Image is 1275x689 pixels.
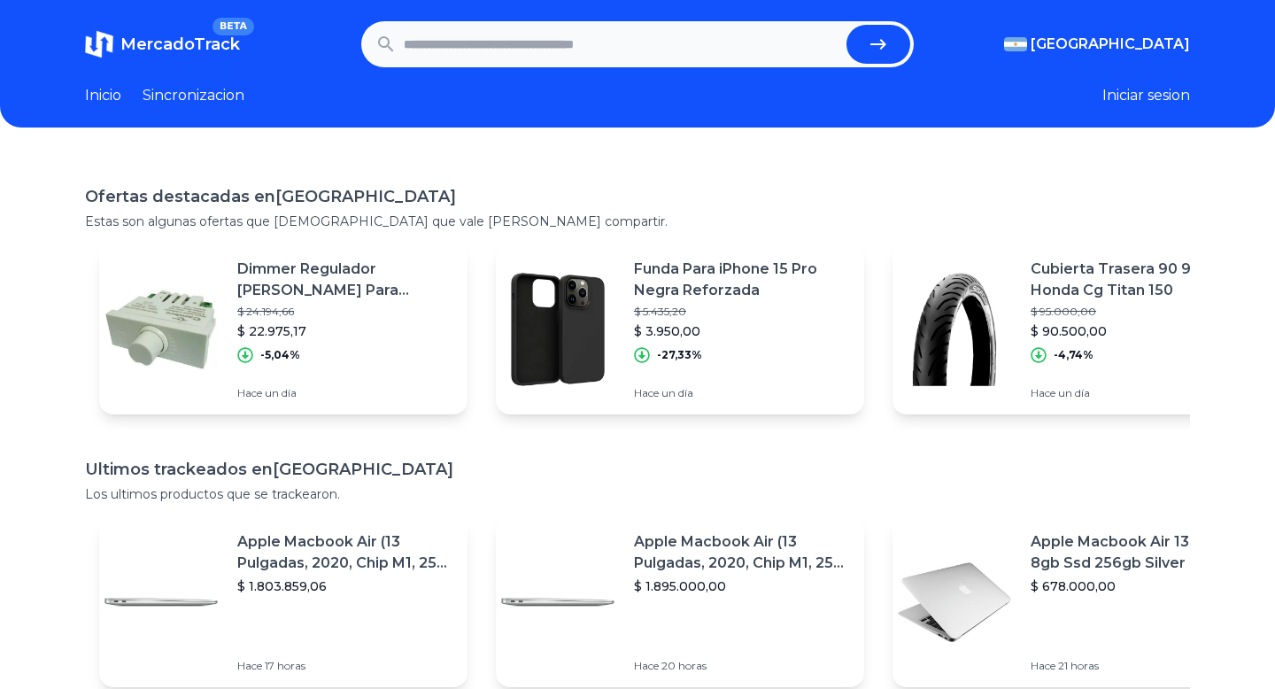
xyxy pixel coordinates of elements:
p: Apple Macbook Air 13 Core I5 8gb Ssd 256gb Silver [1031,531,1247,574]
span: [GEOGRAPHIC_DATA] [1031,34,1190,55]
p: $ 1.895.000,00 [634,577,850,595]
p: -4,74% [1054,348,1093,362]
p: Hace 20 horas [634,659,850,673]
p: $ 5.435,20 [634,305,850,319]
p: Apple Macbook Air (13 Pulgadas, 2020, Chip M1, 256 Gb De Ssd, 8 Gb De Ram) - Plata [237,531,453,574]
p: Hace un día [1031,386,1247,400]
p: Dimmer Regulador [PERSON_NAME] Para Lámparas Led [PERSON_NAME] 220v [PERSON_NAME] [237,259,453,301]
a: Featured imageApple Macbook Air 13 Core I5 8gb Ssd 256gb Silver$ 678.000,00Hace 21 horas [892,517,1261,687]
p: $ 95.000,00 [1031,305,1247,319]
p: $ 90.500,00 [1031,322,1247,340]
p: Los ultimos productos que se trackearon. [85,485,1190,503]
p: Hace un día [237,386,453,400]
h1: Ultimos trackeados en [GEOGRAPHIC_DATA] [85,457,1190,482]
button: [GEOGRAPHIC_DATA] [1004,34,1190,55]
p: $ 1.803.859,06 [237,577,453,595]
span: MercadoTrack [120,35,240,54]
a: Featured imageCubierta Trasera 90 90 18 Honda Cg Titan 150$ 95.000,00$ 90.500,00-4,74%Hace un día [892,244,1261,414]
a: MercadoTrackBETA [85,30,240,58]
img: Featured image [99,267,223,391]
img: Featured image [892,267,1016,391]
button: Iniciar sesion [1102,85,1190,106]
a: Featured imageApple Macbook Air (13 Pulgadas, 2020, Chip M1, 256 Gb De Ssd, 8 Gb De Ram) - Plata$... [99,517,467,687]
img: MercadoTrack [85,30,113,58]
a: Featured imageFunda Para iPhone 15 Pro Negra Reforzada$ 5.435,20$ 3.950,00-27,33%Hace un día [496,244,864,414]
p: $ 3.950,00 [634,322,850,340]
img: Argentina [1004,37,1027,51]
p: Hace 17 horas [237,659,453,673]
img: Featured image [892,540,1016,664]
a: Inicio [85,85,121,106]
p: Cubierta Trasera 90 90 18 Honda Cg Titan 150 [1031,259,1247,301]
a: Sincronizacion [143,85,244,106]
span: BETA [212,18,254,35]
p: Funda Para iPhone 15 Pro Negra Reforzada [634,259,850,301]
p: $ 24.194,66 [237,305,453,319]
h1: Ofertas destacadas en [GEOGRAPHIC_DATA] [85,184,1190,209]
p: -27,33% [657,348,702,362]
img: Featured image [496,540,620,664]
p: Hace 21 horas [1031,659,1247,673]
p: $ 678.000,00 [1031,577,1247,595]
img: Featured image [99,540,223,664]
p: Hace un día [634,386,850,400]
p: Apple Macbook Air (13 Pulgadas, 2020, Chip M1, 256 Gb De Ssd, 8 Gb De Ram) - Plata [634,531,850,574]
p: $ 22.975,17 [237,322,453,340]
a: Featured imageDimmer Regulador [PERSON_NAME] Para Lámparas Led [PERSON_NAME] 220v [PERSON_NAME]$ ... [99,244,467,414]
a: Featured imageApple Macbook Air (13 Pulgadas, 2020, Chip M1, 256 Gb De Ssd, 8 Gb De Ram) - Plata$... [496,517,864,687]
p: Estas son algunas ofertas que [DEMOGRAPHIC_DATA] que vale [PERSON_NAME] compartir. [85,213,1190,230]
img: Featured image [496,267,620,391]
p: -5,04% [260,348,300,362]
